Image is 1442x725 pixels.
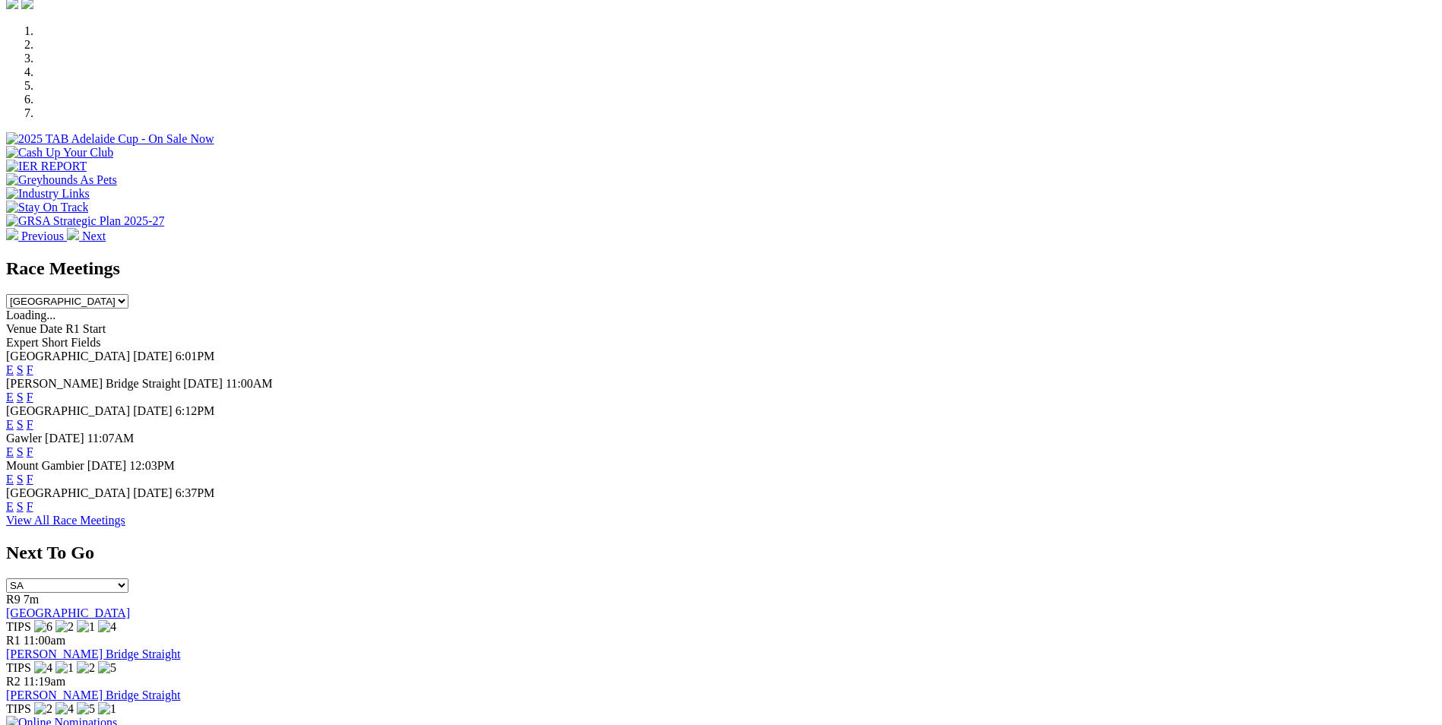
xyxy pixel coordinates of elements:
[6,620,31,633] span: TIPS
[176,404,215,417] span: 6:12PM
[67,230,106,242] a: Next
[176,350,215,362] span: 6:01PM
[55,620,74,634] img: 2
[6,486,130,499] span: [GEOGRAPHIC_DATA]
[42,336,68,349] span: Short
[24,675,65,688] span: 11:19am
[24,593,39,606] span: 7m
[129,459,175,472] span: 12:03PM
[77,702,95,716] img: 5
[24,634,65,647] span: 11:00am
[55,661,74,675] img: 1
[133,350,173,362] span: [DATE]
[98,702,116,716] img: 1
[34,702,52,716] img: 2
[27,473,33,486] a: F
[6,132,214,146] img: 2025 TAB Adelaide Cup - On Sale Now
[6,661,31,674] span: TIPS
[6,634,21,647] span: R1
[6,432,42,445] span: Gawler
[6,258,1436,279] h2: Race Meetings
[226,377,273,390] span: 11:00AM
[17,500,24,513] a: S
[65,322,106,335] span: R1 Start
[71,336,100,349] span: Fields
[82,230,106,242] span: Next
[87,432,135,445] span: 11:07AM
[17,363,24,376] a: S
[6,363,14,376] a: E
[6,689,180,701] a: [PERSON_NAME] Bridge Straight
[27,391,33,404] a: F
[87,459,127,472] span: [DATE]
[27,445,33,458] a: F
[6,543,1436,563] h2: Next To Go
[34,661,52,675] img: 4
[6,418,14,431] a: E
[6,647,180,660] a: [PERSON_NAME] Bridge Straight
[98,620,116,634] img: 4
[6,445,14,458] a: E
[6,473,14,486] a: E
[6,702,31,715] span: TIPS
[176,486,215,499] span: 6:37PM
[6,500,14,513] a: E
[6,675,21,688] span: R2
[6,187,90,201] img: Industry Links
[6,201,88,214] img: Stay On Track
[67,228,79,240] img: chevron-right-pager-white.svg
[6,391,14,404] a: E
[27,500,33,513] a: F
[77,661,95,675] img: 2
[6,228,18,240] img: chevron-left-pager-white.svg
[21,230,64,242] span: Previous
[6,336,39,349] span: Expert
[6,404,130,417] span: [GEOGRAPHIC_DATA]
[6,322,36,335] span: Venue
[17,418,24,431] a: S
[98,661,116,675] img: 5
[6,230,67,242] a: Previous
[6,173,117,187] img: Greyhounds As Pets
[6,459,84,472] span: Mount Gambier
[27,418,33,431] a: F
[34,620,52,634] img: 6
[6,606,130,619] a: [GEOGRAPHIC_DATA]
[45,432,84,445] span: [DATE]
[17,445,24,458] a: S
[27,363,33,376] a: F
[6,309,55,321] span: Loading...
[133,486,173,499] span: [DATE]
[77,620,95,634] img: 1
[6,350,130,362] span: [GEOGRAPHIC_DATA]
[6,514,125,527] a: View All Race Meetings
[133,404,173,417] span: [DATE]
[6,593,21,606] span: R9
[6,146,113,160] img: Cash Up Your Club
[17,473,24,486] a: S
[40,322,62,335] span: Date
[6,214,164,228] img: GRSA Strategic Plan 2025-27
[6,160,87,173] img: IER REPORT
[6,377,180,390] span: [PERSON_NAME] Bridge Straight
[55,702,74,716] img: 4
[183,377,223,390] span: [DATE]
[17,391,24,404] a: S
